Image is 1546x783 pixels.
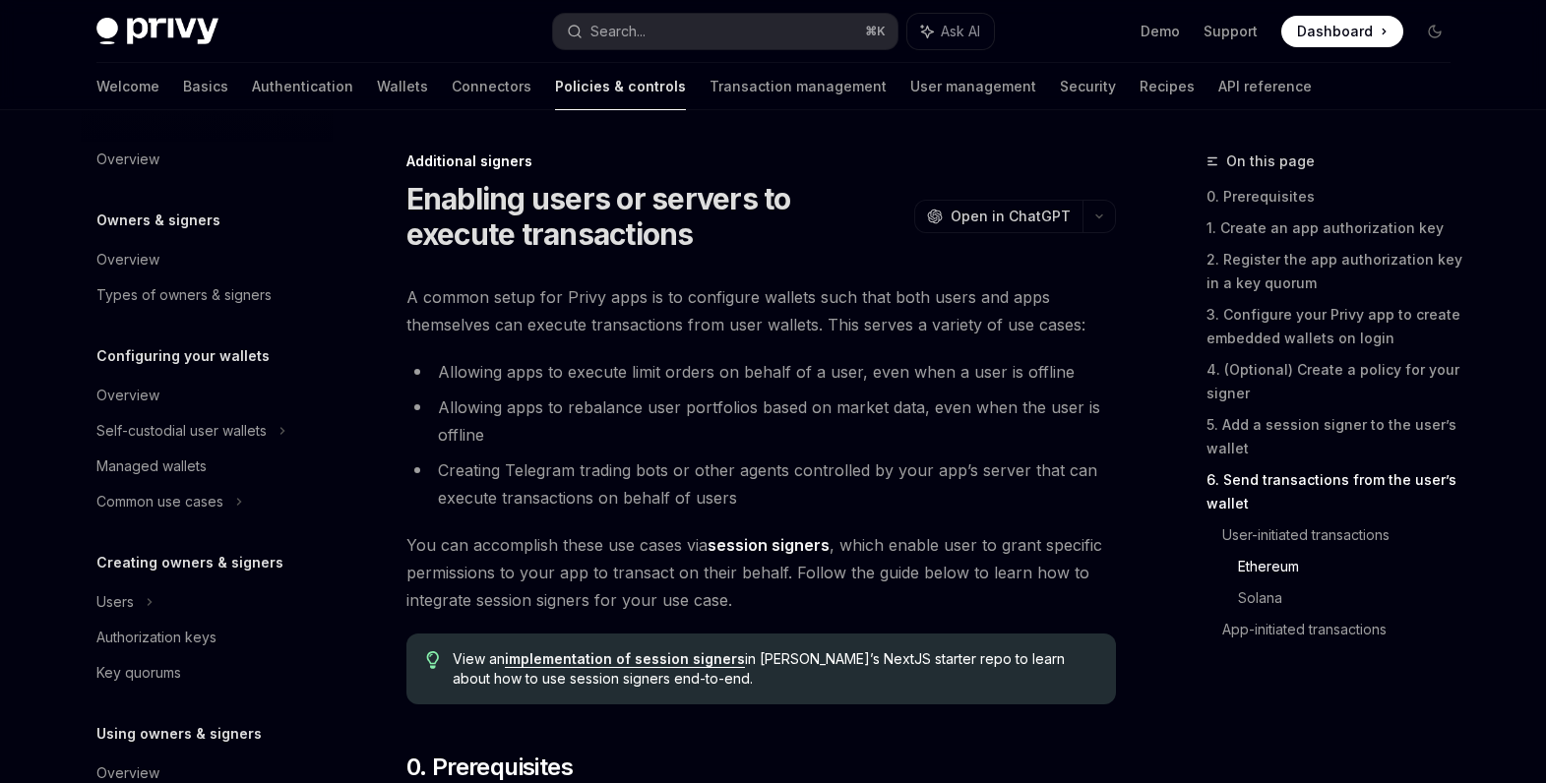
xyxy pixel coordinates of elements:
[406,181,906,252] h1: Enabling users or servers to execute transactions
[1281,16,1403,47] a: Dashboard
[1206,299,1466,354] a: 3. Configure your Privy app to create embedded wallets on login
[183,63,228,110] a: Basics
[81,620,333,655] a: Authorization keys
[96,209,220,232] h5: Owners & signers
[426,651,440,669] svg: Tip
[1218,63,1312,110] a: API reference
[452,63,531,110] a: Connectors
[1419,16,1451,47] button: Toggle dark mode
[590,20,646,43] div: Search...
[81,655,333,691] a: Key quorums
[505,650,745,668] a: implementation of session signers
[252,63,353,110] a: Authentication
[453,649,1095,689] span: View an in [PERSON_NAME]’s NextJS starter repo to learn about how to use session signers end-to-end.
[96,18,218,45] img: dark logo
[910,63,1036,110] a: User management
[96,590,134,614] div: Users
[941,22,980,41] span: Ask AI
[914,200,1082,233] button: Open in ChatGPT
[1206,354,1466,409] a: 4. (Optional) Create a policy for your signer
[951,207,1071,226] span: Open in ChatGPT
[553,14,897,49] button: Search...⌘K
[1206,181,1466,212] a: 0. Prerequisites
[1238,551,1466,582] a: Ethereum
[1204,22,1258,41] a: Support
[1140,63,1195,110] a: Recipes
[1206,244,1466,299] a: 2. Register the app authorization key in a key quorum
[377,63,428,110] a: Wallets
[96,490,223,513] div: Common use cases
[96,454,207,478] div: Managed wallets
[1206,409,1466,464] a: 5. Add a session signer to the user’s wallet
[96,384,159,407] div: Overview
[406,456,1116,512] li: Creating Telegram trading bots or other agents controlled by your app’s server that can execute t...
[81,378,333,413] a: Overview
[1206,464,1466,519] a: 6. Send transactions from the user’s wallet
[96,551,283,574] h5: Creating owners & signers
[710,63,887,110] a: Transaction management
[81,277,333,313] a: Types of owners & signers
[96,248,159,271] div: Overview
[1141,22,1180,41] a: Demo
[1297,22,1373,41] span: Dashboard
[1222,614,1466,645] a: App-initiated transactions
[406,283,1116,338] span: A common setup for Privy apps is to configure wallets such that both users and apps themselves ca...
[96,661,181,685] div: Key quorums
[1206,212,1466,244] a: 1. Create an app authorization key
[96,283,272,307] div: Types of owners & signers
[96,626,216,649] div: Authorization keys
[406,358,1116,386] li: Allowing apps to execute limit orders on behalf of a user, even when a user is offline
[81,449,333,484] a: Managed wallets
[96,722,262,746] h5: Using owners & signers
[96,419,267,443] div: Self-custodial user wallets
[96,344,270,368] h5: Configuring your wallets
[81,142,333,177] a: Overview
[1238,582,1466,614] a: Solana
[907,14,994,49] button: Ask AI
[406,393,1116,449] li: Allowing apps to rebalance user portfolios based on market data, even when the user is offline
[865,24,886,39] span: ⌘ K
[1226,150,1315,173] span: On this page
[406,531,1116,614] span: You can accomplish these use cases via , which enable user to grant specific permissions to your ...
[1060,63,1116,110] a: Security
[96,63,159,110] a: Welcome
[406,151,1116,171] div: Additional signers
[1222,519,1466,551] a: User-initiated transactions
[96,148,159,171] div: Overview
[406,752,573,783] span: 0. Prerequisites
[708,535,830,556] a: session signers
[81,242,333,277] a: Overview
[555,63,686,110] a: Policies & controls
